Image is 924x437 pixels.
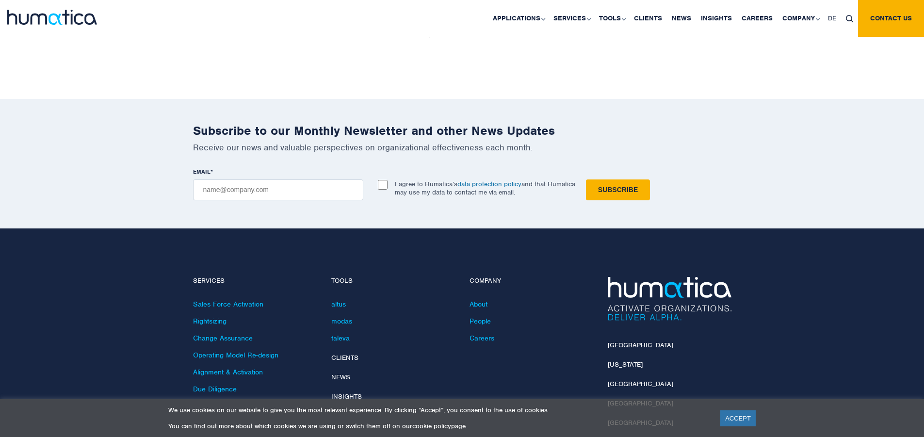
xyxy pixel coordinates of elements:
a: [GEOGRAPHIC_DATA] [608,380,673,388]
img: logo [7,10,97,25]
a: [US_STATE] [608,360,643,369]
a: Careers [470,334,494,342]
a: News [331,373,350,381]
a: Clients [331,354,358,362]
input: name@company.com [193,179,363,200]
a: Alignment & Activation [193,368,263,376]
a: About [470,300,487,308]
h4: Tools [331,277,455,285]
a: ACCEPT [720,410,756,426]
a: altus [331,300,346,308]
a: cookie policy [412,422,451,430]
p: We use cookies on our website to give you the most relevant experience. By clicking “Accept”, you... [168,406,708,414]
span: EMAIL [193,168,211,176]
img: search_icon [846,15,853,22]
h2: Subscribe to our Monthly Newsletter and other News Updates [193,123,731,138]
a: Due Diligence [193,385,237,393]
a: Insights [331,392,362,401]
span: DE [828,14,836,22]
a: data protection policy [457,180,521,188]
a: People [470,317,491,325]
a: Sales Force Activation [193,300,263,308]
a: Operating Model Re-design [193,351,278,359]
p: I agree to Humatica’s and that Humatica may use my data to contact me via email. [395,180,575,196]
h4: Services [193,277,317,285]
h4: Company [470,277,593,285]
img: Humatica [608,277,731,321]
input: Subscribe [586,179,650,200]
p: Receive our news and valuable perspectives on organizational effectiveness each month. [193,142,731,153]
a: Rightsizing [193,317,227,325]
a: [GEOGRAPHIC_DATA] [608,341,673,349]
a: taleva [331,334,350,342]
p: You can find out more about which cookies we are using or switch them off on our page. [168,422,708,430]
a: modas [331,317,352,325]
a: Change Assurance [193,334,253,342]
input: I agree to Humatica’sdata protection policyand that Humatica may use my data to contact me via em... [378,180,388,190]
